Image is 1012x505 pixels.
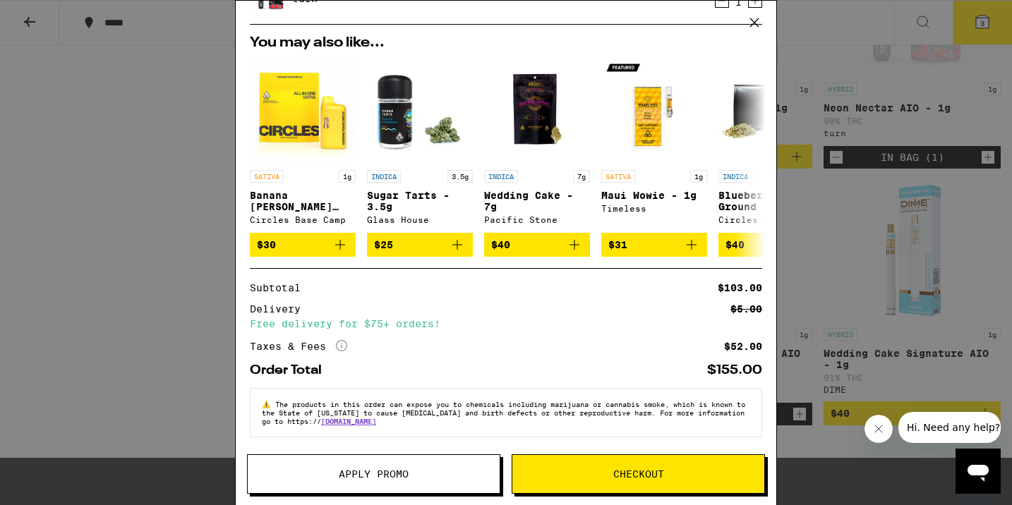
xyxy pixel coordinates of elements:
[601,57,707,233] a: Open page for Maui Wowie - 1g from Timeless
[367,170,401,183] p: INDICA
[491,239,510,250] span: $40
[718,170,752,183] p: INDICA
[250,283,311,293] div: Subtotal
[484,190,590,212] p: Wedding Cake - 7g
[447,170,473,183] p: 3.5g
[725,239,745,250] span: $40
[247,454,500,494] button: Apply Promo
[484,57,590,163] img: Pacific Stone - Wedding Cake - 7g
[250,340,347,353] div: Taxes & Fees
[865,415,893,443] iframe: Close message
[367,233,473,257] button: Add to bag
[484,57,590,233] a: Open page for Wedding Cake - 7g from Pacific Stone
[484,215,590,224] div: Pacific Stone
[601,170,635,183] p: SATIVA
[608,239,627,250] span: $31
[262,400,745,425] span: The products in this order can expose you to chemicals including marijuana or cannabis smoke, whi...
[367,57,473,163] img: Glass House - Sugar Tarts - 3.5g
[718,233,824,257] button: Add to bag
[707,364,762,377] div: $155.00
[718,57,824,163] img: Circles Base Camp - Blueberry Pre-Ground - 14g
[250,319,762,329] div: Free delivery for $75+ orders!
[367,215,473,224] div: Glass House
[250,57,356,233] a: Open page for Banana Runtz AIO - 1g from Circles Base Camp
[718,57,824,233] a: Open page for Blueberry Pre-Ground - 14g from Circles Base Camp
[250,304,311,314] div: Delivery
[250,233,356,257] button: Add to bag
[250,364,332,377] div: Order Total
[339,469,409,479] span: Apply Promo
[484,233,590,257] button: Add to bag
[718,215,824,224] div: Circles Base Camp
[718,190,824,212] p: Blueberry Pre-Ground - 14g
[601,233,707,257] button: Add to bag
[718,283,762,293] div: $103.00
[956,449,1001,494] iframe: Button to launch messaging window
[250,190,356,212] p: Banana [PERSON_NAME] AIO - 1g
[573,170,590,183] p: 7g
[512,454,765,494] button: Checkout
[484,170,518,183] p: INDICA
[613,469,664,479] span: Checkout
[730,304,762,314] div: $5.00
[339,170,356,183] p: 1g
[262,400,275,408] span: ⚠️
[898,412,1001,443] iframe: Message from company
[601,204,707,213] div: Timeless
[601,190,707,201] p: Maui Wowie - 1g
[690,170,707,183] p: 1g
[321,417,376,425] a: [DOMAIN_NAME]
[367,57,473,233] a: Open page for Sugar Tarts - 3.5g from Glass House
[374,239,393,250] span: $25
[250,215,356,224] div: Circles Base Camp
[724,341,762,351] div: $52.00
[250,57,356,163] img: Circles Base Camp - Banana Runtz AIO - 1g
[367,190,473,212] p: Sugar Tarts - 3.5g
[250,36,762,50] h2: You may also like...
[257,239,276,250] span: $30
[601,57,707,163] img: Timeless - Maui Wowie - 1g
